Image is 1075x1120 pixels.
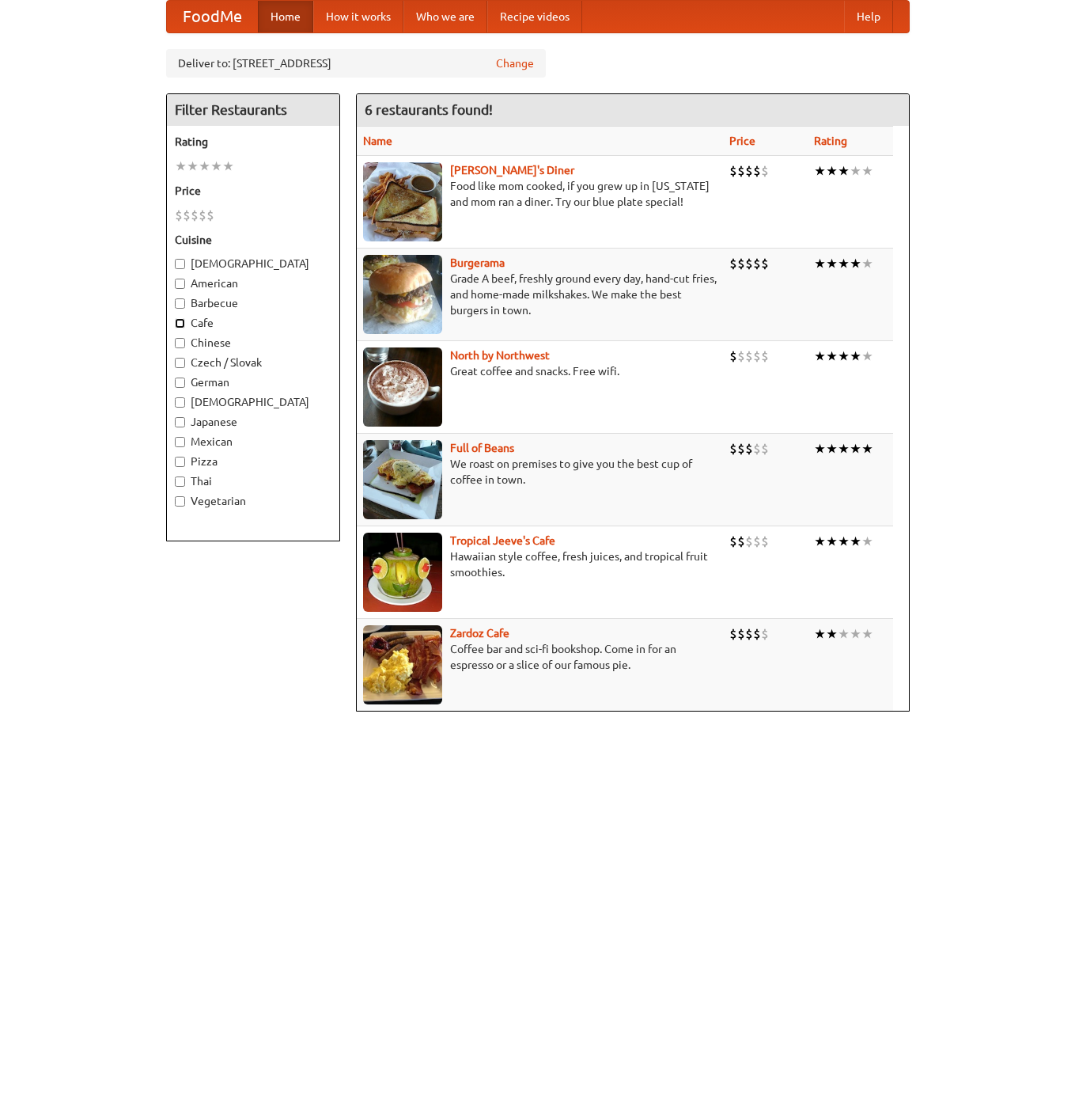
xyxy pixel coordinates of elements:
[753,162,761,180] li: $
[175,476,185,487] input: Thai
[861,162,873,180] li: ★
[450,534,555,547] a: Tropical Jeeve's Cafe
[745,347,753,365] li: $
[745,440,753,457] li: $
[838,625,850,643] li: ★
[206,207,214,224] li: $
[861,347,873,365] li: ★
[761,625,769,643] li: $
[175,457,185,467] input: Pizza
[175,134,331,150] h5: Rating
[737,347,745,365] li: $
[850,347,861,365] li: ★
[850,255,861,272] li: ★
[814,533,826,550] li: ★
[826,162,838,180] li: ★
[861,533,873,550] li: ★
[826,533,838,550] li: ★
[363,549,717,580] p: Hawaiian style coffee, fresh juices, and tropical fruit smoothies.
[175,256,331,271] label: [DEMOGRAPHIC_DATA]
[363,162,442,241] img: sallys.jpg
[175,437,185,447] input: Mexican
[363,533,442,612] img: jeeves.jpg
[167,1,258,32] a: FoodMe
[175,183,331,199] h5: Price
[175,315,331,331] label: Cafe
[166,49,546,78] div: Deliver to: [STREET_ADDRESS]
[363,347,442,427] img: north.jpg
[175,454,331,469] label: Pizza
[175,496,185,507] input: Vegetarian
[861,440,873,457] li: ★
[363,135,392,147] a: Name
[850,533,861,550] li: ★
[187,158,199,175] li: ★
[487,1,582,32] a: Recipe videos
[365,102,493,117] ng-pluralize: 6 restaurants found!
[175,414,331,430] label: Japanese
[838,162,850,180] li: ★
[838,533,850,550] li: ★
[838,255,850,272] li: ★
[175,279,185,289] input: American
[737,533,745,550] li: $
[403,1,487,32] a: Who we are
[838,347,850,365] li: ★
[745,255,753,272] li: $
[761,162,769,180] li: $
[175,394,331,410] label: [DEMOGRAPHIC_DATA]
[814,255,826,272] li: ★
[450,349,550,362] a: North by Northwest
[761,347,769,365] li: $
[729,162,737,180] li: $
[175,318,185,328] input: Cafe
[363,178,717,210] p: Food like mom cooked, if you grew up in [US_STATE] and mom ran a diner. Try our blue plate special!
[363,363,717,379] p: Great coffee and snacks. Free wifi.
[175,473,331,489] label: Thai
[814,135,847,147] a: Rating
[737,162,745,180] li: $
[826,440,838,457] li: ★
[761,255,769,272] li: $
[313,1,403,32] a: How it works
[199,158,210,175] li: ★
[729,255,737,272] li: $
[175,358,185,368] input: Czech / Slovak
[363,440,442,519] img: beans.jpg
[861,625,873,643] li: ★
[363,255,442,334] img: burgerama.jpg
[450,442,514,454] a: Full of Beans
[175,232,331,248] h5: Cuisine
[210,158,222,175] li: ★
[737,255,745,272] li: $
[753,533,761,550] li: $
[258,1,313,32] a: Home
[838,440,850,457] li: ★
[175,434,331,450] label: Mexican
[175,335,331,351] label: Chinese
[753,625,761,643] li: $
[175,275,331,291] label: American
[737,440,745,457] li: $
[826,347,838,365] li: ★
[175,397,185,408] input: [DEMOGRAPHIC_DATA]
[450,164,574,177] a: [PERSON_NAME]'s Diner
[450,256,505,269] a: Burgerama
[850,440,861,457] li: ★
[175,158,187,175] li: ★
[850,162,861,180] li: ★
[729,440,737,457] li: $
[175,355,331,370] label: Czech / Slovak
[814,625,826,643] li: ★
[729,135,755,147] a: Price
[761,440,769,457] li: $
[363,271,717,318] p: Grade A beef, freshly ground every day, hand-cut fries, and home-made milkshakes. We make the bes...
[222,158,234,175] li: ★
[737,625,745,643] li: $
[450,627,509,640] a: Zardoz Cafe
